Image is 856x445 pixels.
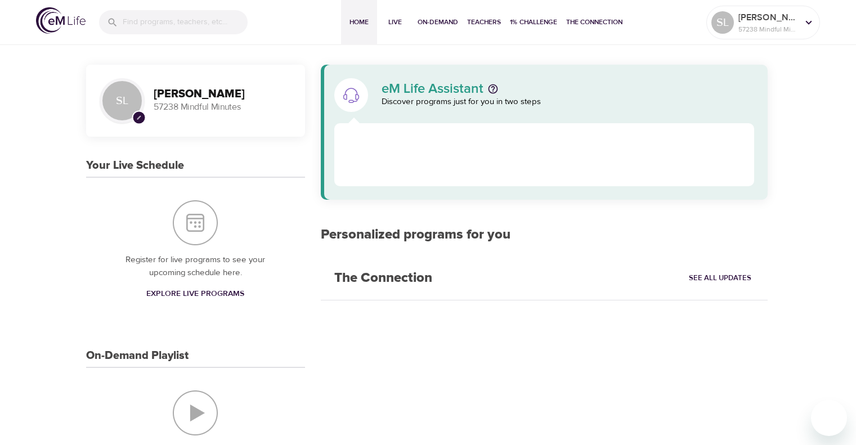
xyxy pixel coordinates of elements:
[711,11,734,34] div: SL
[36,7,86,34] img: logo
[321,227,768,243] h2: Personalized programs for you
[382,82,483,96] p: eM Life Assistant
[686,269,754,287] a: See All Updates
[86,159,184,172] h3: Your Live Schedule
[142,284,249,304] a: Explore Live Programs
[566,16,622,28] span: The Connection
[146,287,244,301] span: Explore Live Programs
[86,349,189,362] h3: On-Demand Playlist
[382,96,755,109] p: Discover programs just for you in two steps
[467,16,501,28] span: Teachers
[510,16,557,28] span: 1% Challenge
[418,16,458,28] span: On-Demand
[738,24,798,34] p: 57238 Mindful Minutes
[123,10,248,34] input: Find programs, teachers, etc...
[321,257,446,300] h2: The Connection
[689,272,751,285] span: See All Updates
[154,88,292,101] h3: [PERSON_NAME]
[346,16,373,28] span: Home
[811,400,847,436] iframe: Button to launch messaging window
[382,16,409,28] span: Live
[109,254,283,279] p: Register for live programs to see your upcoming schedule here.
[342,86,360,104] img: eM Life Assistant
[100,78,145,123] div: SL
[173,390,218,435] img: On-Demand Playlist
[173,200,218,245] img: Your Live Schedule
[154,101,292,114] p: 57238 Mindful Minutes
[738,11,798,24] p: [PERSON_NAME]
